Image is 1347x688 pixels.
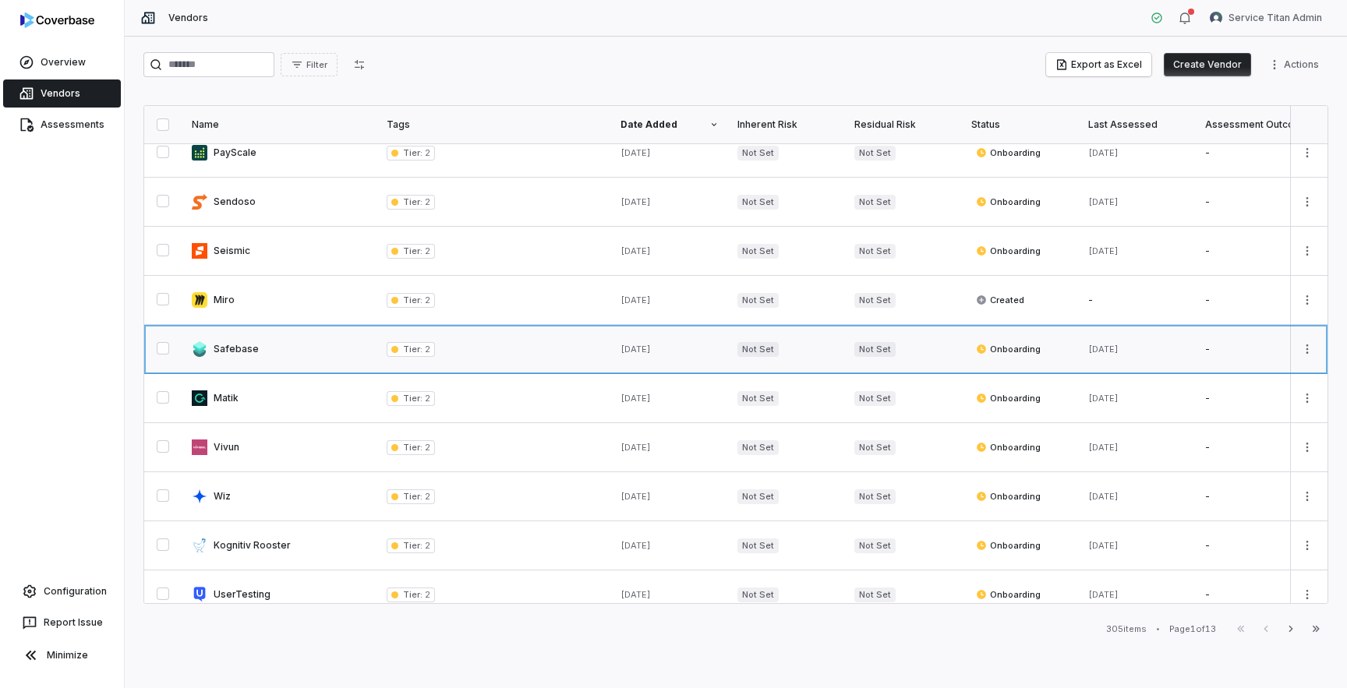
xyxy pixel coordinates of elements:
[976,294,1024,306] span: Created
[737,118,836,131] div: Inherent Risk
[737,538,779,553] span: Not Set
[1196,129,1313,178] td: -
[1196,325,1313,374] td: -
[737,489,779,504] span: Not Set
[422,196,430,207] span: 2
[737,342,779,357] span: Not Set
[1156,623,1160,634] div: •
[1088,540,1119,551] span: [DATE]
[1196,227,1313,276] td: -
[620,118,719,131] div: Date Added
[1106,623,1147,635] div: 305 items
[3,79,121,108] a: Vendors
[854,489,896,504] span: Not Set
[3,48,121,76] a: Overview
[620,393,651,404] span: [DATE]
[620,344,651,355] span: [DATE]
[737,440,779,455] span: Not Set
[976,392,1041,404] span: Onboarding
[422,540,430,551] span: 2
[1295,288,1320,312] button: More actions
[422,295,430,305] span: 2
[854,244,896,259] span: Not Set
[1264,53,1328,76] button: More actions
[620,245,651,256] span: [DATE]
[1295,436,1320,459] button: More actions
[971,118,1069,131] div: Status
[422,491,430,502] span: 2
[737,391,779,406] span: Not Set
[1205,118,1303,131] div: Assessment Outcome
[6,609,118,637] button: Report Issue
[976,490,1041,503] span: Onboarding
[1295,583,1320,606] button: More actions
[422,393,430,404] span: 2
[737,587,779,602] span: Not Set
[1210,12,1222,24] img: Service Titan Admin avatar
[737,146,779,161] span: Not Set
[1088,196,1119,207] span: [DATE]
[620,295,651,305] span: [DATE]
[403,393,422,404] span: Tier :
[403,589,422,600] span: Tier :
[306,59,327,71] span: Filter
[854,146,896,161] span: Not Set
[281,53,338,76] button: Filter
[403,540,422,551] span: Tier :
[403,491,422,502] span: Tier :
[1088,245,1119,256] span: [DATE]
[1295,337,1320,361] button: More actions
[976,539,1041,552] span: Onboarding
[1079,276,1196,325] td: -
[620,196,651,207] span: [DATE]
[422,245,430,256] span: 2
[403,147,422,158] span: Tier :
[1196,374,1313,423] td: -
[20,12,94,28] img: logo-D7KZi-bG.svg
[1295,534,1320,557] button: More actions
[1196,423,1313,472] td: -
[620,589,651,600] span: [DATE]
[976,196,1041,208] span: Onboarding
[403,442,422,453] span: Tier :
[620,491,651,502] span: [DATE]
[620,540,651,551] span: [DATE]
[1196,178,1313,227] td: -
[854,118,953,131] div: Residual Risk
[854,342,896,357] span: Not Set
[976,343,1041,355] span: Onboarding
[403,344,422,355] span: Tier :
[1088,344,1119,355] span: [DATE]
[168,12,208,24] span: Vendors
[403,196,422,207] span: Tier :
[6,577,118,605] a: Configuration
[854,391,896,406] span: Not Set
[1196,570,1313,619] td: -
[620,442,651,453] span: [DATE]
[1295,386,1320,410] button: More actions
[737,195,779,210] span: Not Set
[3,111,121,139] a: Assessments
[1295,141,1320,164] button: More actions
[1088,589,1119,600] span: [DATE]
[1088,147,1119,158] span: [DATE]
[854,293,896,308] span: Not Set
[854,440,896,455] span: Not Set
[422,147,430,158] span: 2
[1196,521,1313,570] td: -
[976,245,1041,257] span: Onboarding
[976,588,1041,601] span: Onboarding
[1196,472,1313,521] td: -
[1196,276,1313,325] td: -
[620,147,651,158] span: [DATE]
[976,146,1041,159] span: Onboarding
[854,195,896,210] span: Not Set
[737,244,779,259] span: Not Set
[854,587,896,602] span: Not Set
[192,118,368,131] div: Name
[737,293,779,308] span: Not Set
[422,442,430,453] span: 2
[403,295,422,305] span: Tier :
[1295,485,1320,508] button: More actions
[1164,53,1251,76] button: Create Vendor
